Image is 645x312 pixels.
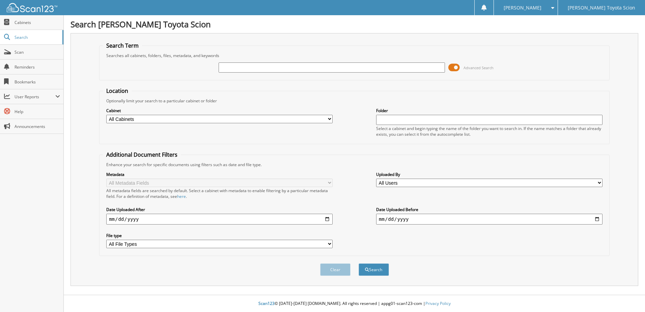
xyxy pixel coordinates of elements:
[611,280,645,312] iframe: Chat Widget
[376,108,602,113] label: Folder
[15,20,60,25] span: Cabinets
[103,98,606,104] div: Optionally limit your search to a particular cabinet or folder
[568,6,635,10] span: [PERSON_NAME] Toyota Scion
[71,19,638,30] h1: Search [PERSON_NAME] Toyota Scion
[103,162,606,167] div: Enhance your search for specific documents using filters such as date and file type.
[258,301,275,306] span: Scan123
[106,108,333,113] label: Cabinet
[106,214,333,225] input: start
[15,109,60,114] span: Help
[7,3,57,12] img: scan123-logo-white.svg
[15,34,59,40] span: Search
[15,49,60,55] span: Scan
[106,172,333,177] label: Metadata
[177,193,186,199] a: here
[15,64,60,70] span: Reminders
[106,188,333,199] div: All metadata fields are searched by default. Select a cabinet with metadata to enable filtering b...
[103,42,142,49] legend: Search Term
[376,214,602,225] input: end
[464,65,494,70] span: Advanced Search
[376,126,602,137] div: Select a cabinet and begin typing the name of the folder you want to search in. If the name match...
[504,6,541,10] span: [PERSON_NAME]
[320,263,350,276] button: Clear
[359,263,389,276] button: Search
[15,124,60,129] span: Announcements
[64,295,645,312] div: © [DATE]-[DATE] [DOMAIN_NAME]. All rights reserved | appg01-scan123-com |
[103,87,132,95] legend: Location
[103,53,606,58] div: Searches all cabinets, folders, files, metadata, and keywords
[15,79,60,85] span: Bookmarks
[376,207,602,212] label: Date Uploaded Before
[106,233,333,238] label: File type
[103,151,181,158] legend: Additional Document Filters
[376,172,602,177] label: Uploaded By
[15,94,55,100] span: User Reports
[425,301,451,306] a: Privacy Policy
[106,207,333,212] label: Date Uploaded After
